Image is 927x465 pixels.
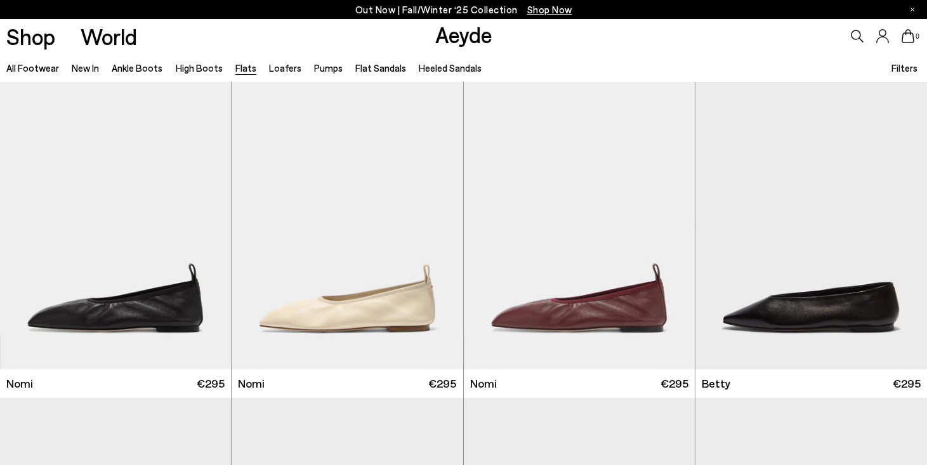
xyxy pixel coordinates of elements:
a: 0 [902,29,914,43]
a: All Footwear [6,62,59,74]
span: €295 [428,376,456,391]
span: Betty [702,376,730,391]
a: Pumps [314,62,343,74]
img: Nomi Ruched Flats [464,79,695,369]
a: Aeyde [435,21,492,48]
span: Nomi [238,376,265,391]
img: Nomi Ruched Flats [232,79,463,369]
a: Shop [6,25,55,48]
a: Nomi €295 [232,369,463,398]
span: Nomi [470,376,497,391]
a: Ankle Boots [112,62,162,74]
a: World [81,25,137,48]
span: Nomi [6,376,33,391]
span: Navigate to /collections/new-in [527,4,572,15]
span: €295 [661,376,688,391]
span: €295 [893,376,921,391]
span: Filters [891,62,917,74]
a: Flat Sandals [355,62,406,74]
a: New In [72,62,99,74]
p: Out Now | Fall/Winter ‘25 Collection [355,2,572,18]
a: Loafers [269,62,301,74]
a: Betty €295 [695,369,927,398]
span: 0 [914,33,921,40]
span: €295 [197,376,225,391]
img: Betty Square-Toe Ballet Flats [695,79,927,369]
a: High Boots [176,62,223,74]
a: Nomi €295 [464,369,695,398]
a: Heeled Sandals [419,62,482,74]
a: Flats [235,62,256,74]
